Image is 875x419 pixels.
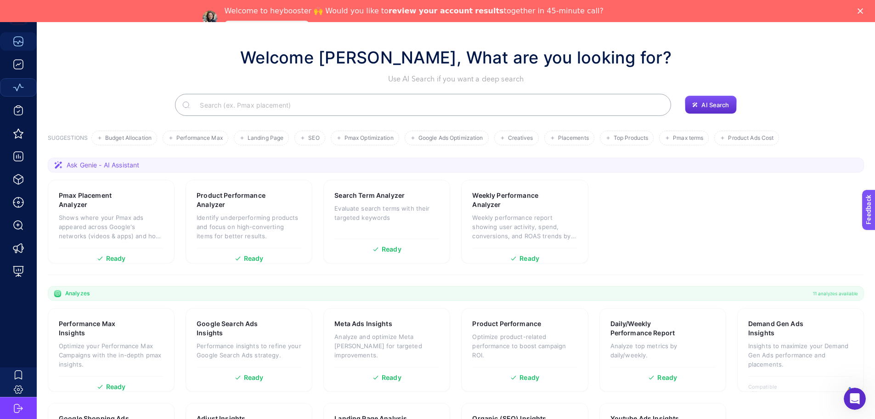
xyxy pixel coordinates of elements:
h3: SUGGESTIONS [48,134,88,145]
span: Ready [106,255,126,262]
h3: Demand Gen Ads Insights [748,319,824,338]
p: Optimize your Performance Max Campaigns with the in-depth pmax insights. [59,341,164,369]
span: SEO [308,135,319,142]
p: Optimize product-related performance to boost campaign ROI. [472,332,577,360]
a: Pmax Placement AnalyzerShows where your Pmax ads appeared across Google's networks (videos & apps... [48,180,175,264]
p: Analyze top metrics by daily/weekly. [610,341,715,360]
iframe: Intercom live chat [844,388,866,410]
b: review your account [389,6,473,15]
a: Weekly Performance AnalyzerWeekly performance report showing user activity, spend, conversions, a... [461,180,588,264]
span: Ready [106,384,126,390]
span: Ready [244,255,264,262]
h1: Welcome [PERSON_NAME], What are you looking for? [240,45,672,70]
a: Product Performance AnalyzerIdentify underperforming products and focus on high-converting items ... [186,180,312,264]
p: Performance insights to refine your Google Search Ads strategy. [197,341,301,360]
p: Shows where your Pmax ads appeared across Google's networks (videos & apps) and how each placemen... [59,213,164,241]
span: Feedback [6,3,35,10]
span: Ready [519,374,539,381]
p: Weekly performance report showing user activity, spend, conversions, and ROAS trends by week. [472,213,577,241]
a: Meta Ads InsightsAnalyze and optimize Meta [PERSON_NAME] for targeted improvements.Ready [323,308,450,392]
h3: Pmax Placement Analyzer [59,191,135,209]
h3: Daily/Weekly Performance Report [610,319,688,338]
h3: Meta Ads Insights [334,319,392,328]
a: Performance Max InsightsOptimize your Performance Max Campaigns with the in-depth pmax insights.R... [48,308,175,392]
h3: Product Performance Analyzer [197,191,274,209]
span: Compatible with: [748,384,790,396]
span: Creatives [508,135,533,142]
span: Landing Page [248,135,283,142]
p: Use AI Search if you want a deep search [240,74,672,85]
h3: Weekly Performance Analyzer [472,191,549,209]
p: Insights to maximize your Demand Gen Ads performance and placements. [748,341,853,369]
a: Speak with an Expert [225,21,310,32]
span: Product Ads Cost [728,135,773,142]
span: 11 analyzes available [813,290,858,297]
a: Google Search Ads InsightsPerformance insights to refine your Google Search Ads strategy.Ready [186,308,312,392]
span: Google Ads Optimization [418,135,483,142]
a: Product PerformanceOptimize product-related performance to boost campaign ROI.Ready [461,308,588,392]
span: Analyzes [65,290,90,297]
h3: Performance Max Insights [59,319,135,338]
h3: Search Term Analyzer [334,191,405,200]
b: results [475,6,503,15]
span: Performance Max [176,135,223,142]
span: Top Products [614,135,648,142]
p: Identify underperforming products and focus on high-converting items for better results. [197,213,301,241]
input: Search [192,92,664,118]
span: Ready [382,374,401,381]
h3: Google Search Ads Insights [197,319,273,338]
span: Pmax terms [673,135,703,142]
button: AI Search [685,96,736,114]
span: Pmax Optimization [344,135,394,142]
span: Ask Genie - AI Assistant [67,161,139,170]
a: Demand Gen Ads InsightsInsights to maximize your Demand Gen Ads performance and placements.Compat... [737,308,864,392]
div: Welcome to heybooster 🙌 Would you like to together in 45-minute call? [225,6,604,16]
a: Search Term AnalyzerEvaluate search terms with their targeted keywordsReady [323,180,450,264]
h3: Product Performance [472,319,541,328]
p: Analyze and optimize Meta [PERSON_NAME] for targeted improvements. [334,332,439,360]
div: Close [858,8,867,14]
span: AI Search [701,101,729,109]
a: Daily/Weekly Performance ReportAnalyze top metrics by daily/weekly.Ready [599,308,726,392]
span: Budget Allocation [105,135,152,142]
span: Placements [558,135,589,142]
span: Ready [519,255,539,262]
span: Ready [244,374,264,381]
span: Ready [657,374,677,381]
span: Ready [382,246,401,253]
p: Evaluate search terms with their targeted keywords [334,204,439,222]
img: Profile image for Neslihan [203,11,217,25]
